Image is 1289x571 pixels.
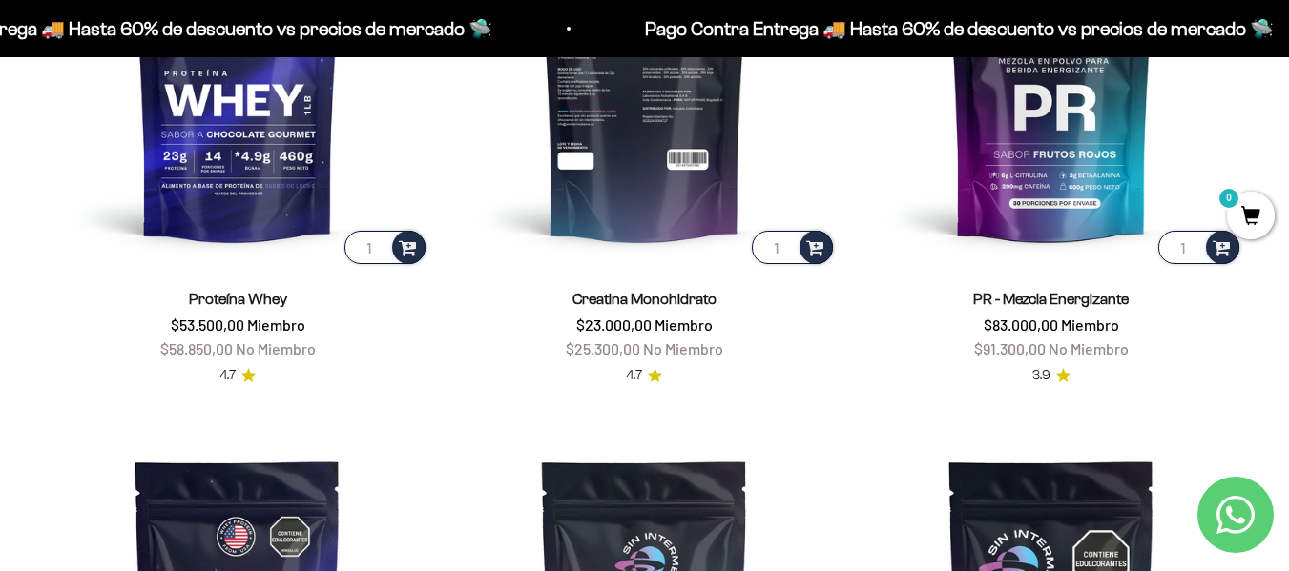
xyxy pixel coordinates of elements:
a: Proteína Whey [189,291,287,307]
a: 0 [1227,207,1275,228]
span: $23.000,00 [576,316,652,334]
span: 3.9 [1032,365,1050,386]
span: No Miembro [236,339,316,357]
span: No Miembro [1049,339,1129,357]
span: $53.500,00 [171,316,244,334]
a: 4.74.7 de 5.0 estrellas [626,365,662,386]
span: $91.300,00 [974,339,1046,357]
span: 4.7 [626,365,642,386]
span: Miembro [655,316,713,334]
a: 4.74.7 de 5.0 estrellas [219,365,256,386]
a: 3.93.9 de 5.0 estrellas [1032,365,1071,386]
p: Pago Contra Entrega 🚚 Hasta 60% de descuento vs precios de mercado 🛸 [634,13,1263,44]
span: $25.300,00 [566,339,640,357]
span: Miembro [1061,316,1119,334]
span: No Miembro [643,339,723,357]
span: $83.000,00 [984,316,1058,334]
a: Creatina Monohidrato [572,291,717,307]
span: 4.7 [219,365,236,386]
span: $58.850,00 [160,339,233,357]
span: Miembro [247,316,305,334]
mark: 0 [1217,187,1240,210]
a: PR - Mezcla Energizante [973,291,1129,307]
